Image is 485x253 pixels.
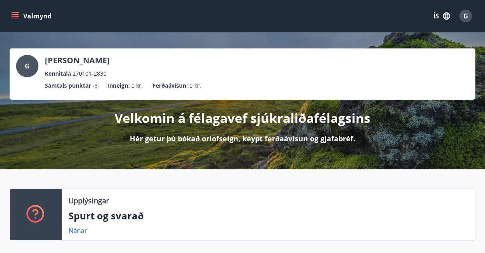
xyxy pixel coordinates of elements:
p: Spurt og svarað [68,209,469,223]
span: -8 [93,81,98,90]
a: Nánar [68,226,87,235]
button: ÍS [429,9,455,23]
button: G [456,6,475,26]
p: Samtals punktar [45,81,91,90]
span: G [463,12,468,20]
span: G [25,62,30,70]
p: Velkomin á félagavef sjúkraliðafélagsins [115,109,370,127]
span: 0 kr. [189,81,201,90]
p: Inneign : [107,81,130,90]
button: menu [10,9,55,23]
span: 0 kr. [131,81,143,90]
p: [PERSON_NAME] [45,55,110,66]
p: Hér getur þú bókað orlofseign, keypt ferðaávísun og gjafabréf. [130,133,355,144]
p: Upplýsingar [68,195,109,206]
p: Kennitala [45,69,71,78]
span: 270101-2830 [72,69,107,78]
p: Ferðaávísun : [153,81,188,90]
